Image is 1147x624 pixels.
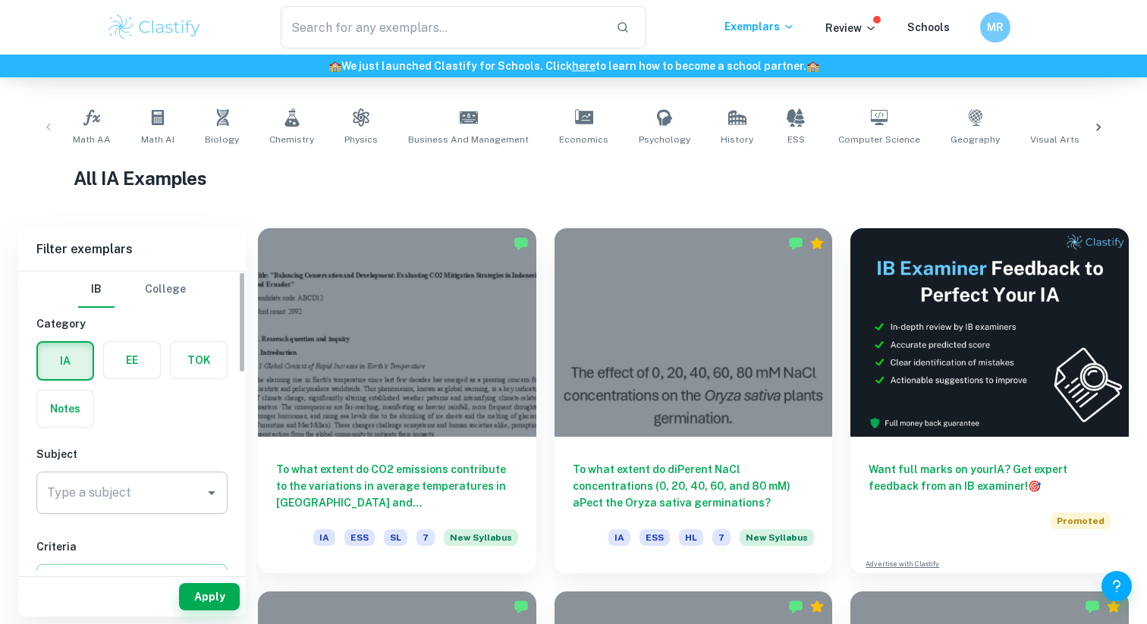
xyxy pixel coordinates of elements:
[573,461,815,511] h6: To what extent do diPerent NaCl concentrations (0, 20, 40, 60, and 80 mM) aPect the Oryza sativa ...
[38,343,93,379] button: IA
[806,60,819,72] span: 🏫
[987,19,1004,36] h6: MR
[850,228,1129,437] img: Thumbnail
[980,12,1010,42] button: MR
[724,18,795,35] p: Exemplars
[78,271,115,308] button: IB
[555,228,833,573] a: To what extent do diPerent NaCl concentrations (0, 20, 40, 60, and 80 mM) aPect the Oryza sativa ...
[408,133,529,146] span: Business and Management
[141,133,174,146] span: Math AI
[639,133,690,146] span: Psychology
[281,6,604,49] input: Search for any exemplars...
[179,583,240,610] button: Apply
[951,133,1000,146] span: Geography
[679,529,703,546] span: HL
[276,461,518,511] h6: To what extent do CO2 emissions contribute to the variations in average temperatures in [GEOGRAPH...
[1028,480,1041,492] span: 🎯
[73,133,111,146] span: Math AA
[313,529,335,546] span: IA
[1101,571,1132,601] button: Help and Feedback
[328,60,341,72] span: 🏫
[850,228,1129,573] a: Want full marks on yourIA? Get expert feedback from an IB examiner!PromotedAdvertise with Clastify
[74,165,1073,192] h1: All IA Examples
[740,529,814,555] div: Starting from the May 2026 session, the ESS IA requirements have changed. We created this exempla...
[36,315,228,332] h6: Category
[866,559,939,569] a: Advertise with Clastify
[572,60,595,72] a: here
[36,564,228,591] button: Select
[788,599,803,614] img: Marked
[639,529,670,546] span: ESS
[712,529,731,546] span: 7
[416,529,435,546] span: 7
[608,529,630,546] span: IA
[787,133,805,146] span: ESS
[907,21,950,33] a: Schools
[514,599,529,614] img: Marked
[104,342,160,378] button: EE
[258,228,536,573] a: To what extent do CO2 emissions contribute to the variations in average temperatures in [GEOGRAPH...
[1085,599,1100,614] img: Marked
[145,271,186,308] button: College
[36,446,228,463] h6: Subject
[444,529,518,546] span: New Syllabus
[269,133,314,146] span: Chemistry
[1106,599,1121,614] div: Premium
[201,482,222,503] button: Open
[384,529,407,546] span: SL
[205,133,239,146] span: Biology
[838,133,920,146] span: Computer Science
[514,236,529,251] img: Marked
[740,529,814,546] span: New Syllabus
[106,12,203,42] img: Clastify logo
[344,529,375,546] span: ESS
[721,133,753,146] span: History
[869,461,1111,494] h6: Want full marks on your IA ? Get expert feedback from an IB examiner!
[344,133,378,146] span: Physics
[809,599,825,614] div: Premium
[559,133,608,146] span: Economics
[36,538,228,555] h6: Criteria
[825,20,877,36] p: Review
[37,390,93,427] button: Notes
[78,271,186,308] div: Filter type choice
[788,236,803,251] img: Marked
[3,58,1144,74] h6: We just launched Clastify for Schools. Click to learn how to become a school partner.
[809,236,825,251] div: Premium
[1051,513,1111,529] span: Promoted
[444,529,518,555] div: Starting from the May 2026 session, the ESS IA requirements have changed. We created this exempla...
[171,342,227,378] button: TOK
[18,228,246,271] h6: Filter exemplars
